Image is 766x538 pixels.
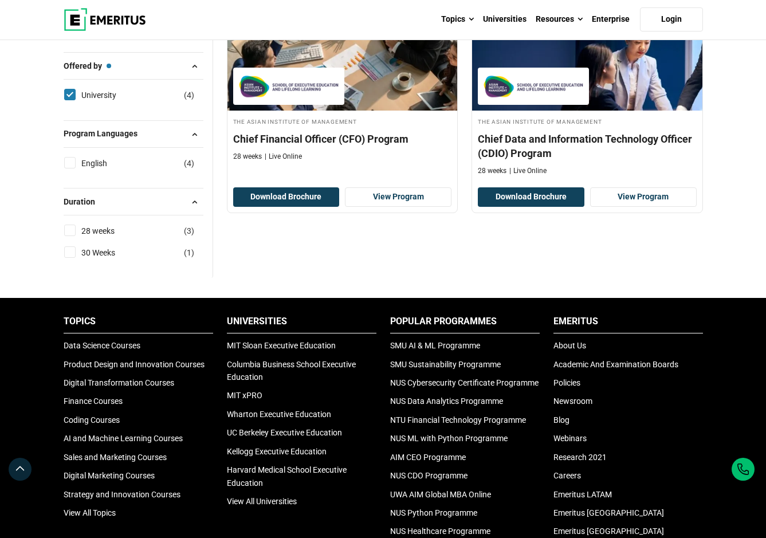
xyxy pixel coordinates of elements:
[390,341,480,350] a: SMU AI & ML Programme
[227,428,342,437] a: UC Berkeley Executive Education
[478,116,697,126] h4: The Asian Institute of Management
[64,193,203,210] button: Duration
[227,497,297,506] a: View All Universities
[184,246,194,259] span: ( )
[390,527,490,536] a: NUS Healthcare Programme
[233,187,340,207] button: Download Brochure
[187,248,191,257] span: 1
[390,471,468,480] a: NUS CDO Programme
[227,360,356,382] a: Columbia Business School Executive Education
[64,471,155,480] a: Digital Marketing Courses
[227,341,336,350] a: MIT Sloan Executive Education
[187,91,191,100] span: 4
[390,508,477,517] a: NUS Python Programme
[233,116,452,126] h4: The Asian Institute of Management
[390,378,539,387] a: NUS Cybersecurity Certificate Programme
[64,195,104,208] span: Duration
[390,434,508,443] a: NUS ML with Python Programme
[553,396,592,406] a: Newsroom
[64,360,205,369] a: Product Design and Innovation Courses
[509,166,547,176] p: Live Online
[484,73,583,99] img: The Asian Institute of Management
[64,396,123,406] a: Finance Courses
[64,415,120,425] a: Coding Courses
[64,341,140,350] a: Data Science Courses
[64,60,111,72] span: Offered by
[81,157,130,170] a: English
[187,226,191,235] span: 3
[553,378,580,387] a: Policies
[390,360,501,369] a: SMU Sustainability Programme
[81,89,139,101] a: University
[553,341,586,350] a: About Us
[64,378,174,387] a: Digital Transformation Courses
[553,490,612,499] a: Emeritus LATAM
[390,453,466,462] a: AIM CEO Programme
[233,132,452,146] h4: Chief Financial Officer (CFO) Program
[390,490,491,499] a: UWA AIM Global MBA Online
[64,127,147,140] span: Program Languages
[81,246,138,259] a: 30 Weeks
[64,453,167,462] a: Sales and Marketing Courses
[640,7,703,32] a: Login
[390,415,526,425] a: NTU Financial Technology Programme
[553,508,664,517] a: Emeritus [GEOGRAPHIC_DATA]
[227,391,262,400] a: MIT xPRO
[390,396,503,406] a: NUS Data Analytics Programme
[553,360,678,369] a: Academic And Examination Boards
[227,447,327,456] a: Kellogg Executive Education
[64,508,116,517] a: View All Topics
[184,225,194,237] span: ( )
[64,434,183,443] a: AI and Machine Learning Courses
[64,57,203,74] button: Offered by
[553,471,581,480] a: Careers
[64,125,203,143] button: Program Languages
[239,73,339,99] img: The Asian Institute of Management
[553,453,607,462] a: Research 2021
[184,89,194,101] span: ( )
[187,159,191,168] span: 4
[227,465,347,487] a: Harvard Medical School Executive Education
[64,490,180,499] a: Strategy and Innovation Courses
[478,132,697,160] h4: Chief Data and Information Technology Officer (CDIO) Program
[184,157,194,170] span: ( )
[478,187,584,207] button: Download Brochure
[553,434,587,443] a: Webinars
[478,166,506,176] p: 28 weeks
[265,152,302,162] p: Live Online
[227,410,331,419] a: Wharton Executive Education
[553,415,569,425] a: Blog
[345,187,451,207] a: View Program
[233,152,262,162] p: 28 weeks
[553,527,664,536] a: Emeritus [GEOGRAPHIC_DATA]
[590,187,697,207] a: View Program
[81,225,138,237] a: 28 weeks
